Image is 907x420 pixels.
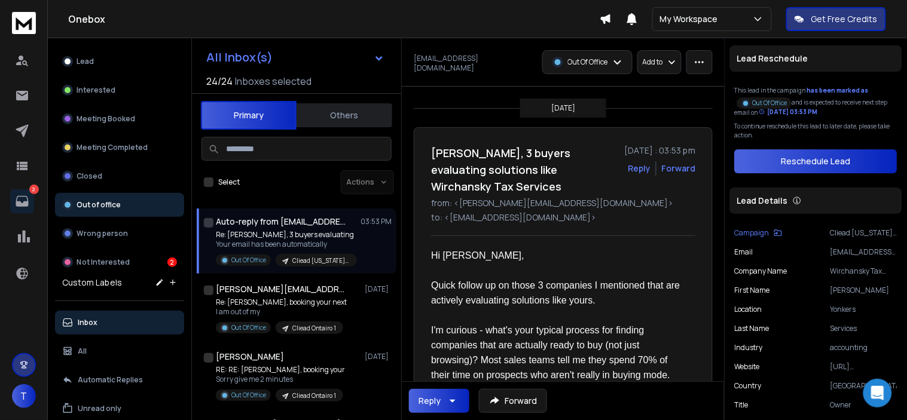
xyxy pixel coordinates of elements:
[55,50,184,73] button: Lead
[55,136,184,160] button: Meeting Completed
[297,102,392,128] button: Others
[55,222,184,246] button: Wrong person
[77,171,102,181] p: Closed
[292,324,336,333] p: Cliead Ontairo 1
[78,347,87,356] p: All
[759,108,818,117] div: [DATE] 03:53 PM
[77,200,121,210] p: Out of office
[55,250,184,274] button: Not Interested2
[830,247,897,257] p: [EMAIL_ADDRESS][DOMAIN_NAME]
[409,389,469,413] button: Reply
[231,323,266,332] p: Out Of Office
[235,74,312,88] h3: Inboxes selected
[551,103,575,113] p: [DATE]
[55,193,184,217] button: Out of office
[431,145,617,195] h1: [PERSON_NAME], 3 buyers evaluating solutions like Wirchansky Tax Services
[216,240,357,249] p: Your email has been automatically
[12,384,36,408] button: T
[231,256,266,265] p: Out Of Office
[479,389,547,413] button: Forward
[55,164,184,188] button: Closed
[77,257,130,267] p: Not Interested
[735,266,787,276] p: Company Name
[431,280,683,305] span: Quick follow up on those 3 companies I mentioned that are actively evaluating solutions like yours.
[78,318,97,327] p: Inbox
[216,216,347,228] h1: Auto-reply from [EMAIL_ADDRESS][DOMAIN_NAME]
[29,185,39,194] p: 2
[77,114,135,124] p: Meeting Booked
[830,324,897,333] p: Services
[206,51,273,63] h1: All Inbox(s)
[206,74,233,88] span: 24 / 24
[735,286,770,295] p: First Name
[660,13,723,25] p: My Workspace
[735,305,762,314] p: location
[55,107,184,131] button: Meeting Booked
[62,277,122,289] h3: Custom Labels
[216,230,357,240] p: Re: [PERSON_NAME], 3 buyers evaluating
[830,228,897,238] p: Cliead [US_STATE]/ [GEOGRAPHIC_DATA] [GEOGRAPHIC_DATA]
[77,143,148,152] p: Meeting Completed
[216,298,347,307] p: Re: [PERSON_NAME], booking your next
[68,12,600,26] h1: Onebox
[735,400,749,410] p: title
[735,149,897,173] button: Reschedule Lead
[735,228,783,238] button: Campaign
[365,284,392,294] p: [DATE]
[197,45,394,69] button: All Inbox(s)
[830,305,897,314] p: Yonkers
[735,247,753,257] p: Email
[830,343,897,352] p: accounting
[201,101,297,130] button: Primary
[830,286,897,295] p: [PERSON_NAME]
[830,400,897,410] p: Owner
[216,375,345,384] p: Sorry give me 2 minutes
[735,381,762,391] p: Country
[807,86,869,94] span: has been marked as
[77,85,115,95] p: Interested
[431,197,695,209] p: from: <[PERSON_NAME][EMAIL_ADDRESS][DOMAIN_NAME]>
[737,195,788,207] p: Lead Details
[55,368,184,392] button: Automatic Replies
[55,311,184,335] button: Inbox
[231,391,266,400] p: Out Of Office
[292,256,350,265] p: Cliead [US_STATE]/ [GEOGRAPHIC_DATA] [GEOGRAPHIC_DATA]
[77,57,94,66] p: Lead
[735,362,760,372] p: website
[811,13,878,25] p: Get Free Credits
[735,122,897,140] p: To continue reschedule this lead to later date, please take action.
[735,324,769,333] p: Last Name
[361,217,392,226] p: 03:53 PM
[216,283,347,295] h1: [PERSON_NAME][EMAIL_ADDRESS][DOMAIN_NAME]
[643,57,663,67] p: Add to
[77,229,128,238] p: Wrong person
[624,145,695,157] p: [DATE] : 03:53 pm
[167,257,177,267] div: 2
[735,343,763,352] p: industry
[753,99,787,108] p: Out Of Office
[365,352,392,361] p: [DATE]
[78,404,121,413] p: Unread only
[568,57,608,67] p: Out Of Office
[431,211,695,223] p: to: <[EMAIL_ADDRESS][DOMAIN_NAME]>
[431,250,524,260] span: Hi [PERSON_NAME],
[830,266,897,276] p: Wirchansky Tax Services
[216,351,284,363] h1: [PERSON_NAME]
[216,307,347,317] p: I am out of my
[78,375,143,385] p: Automatic Replies
[414,54,535,73] p: [EMAIL_ADDRESS][DOMAIN_NAME]
[735,228,769,238] p: Campaign
[292,391,336,400] p: Cliead Ontairo 1
[628,163,651,174] button: Reply
[431,325,670,380] span: I'm curious - what's your typical process for finding companies that are actually ready to buy (n...
[216,365,345,375] p: RE: RE: [PERSON_NAME], booking your
[419,395,441,407] div: Reply
[735,86,897,117] div: This lead in the campaign and is expected to receive next step email on
[863,379,892,407] div: Open Intercom Messenger
[786,7,886,31] button: Get Free Credits
[55,339,184,363] button: All
[55,78,184,102] button: Interested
